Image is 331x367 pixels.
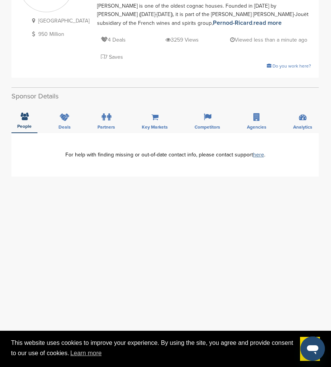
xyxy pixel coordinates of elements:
div: For help with finding missing or out-of-date contact info, please contact support . [23,152,307,158]
p: 7 Saves [101,52,123,62]
span: This website uses cookies to improve your experience. By using the site, you agree and provide co... [11,338,294,359]
a: dismiss cookie message [300,337,320,361]
a: learn more about cookies [69,348,103,359]
span: Key Markets [142,125,168,129]
p: 4 Deals [101,35,126,45]
h2: Sponsor Details [11,91,319,101]
span: Competitors [195,125,220,129]
a: Do you work here? [267,63,311,69]
a: Pernod-Ricard [213,19,252,27]
iframe: Button to launch messaging window [300,336,325,361]
span: Analytics [293,125,312,129]
a: here [253,151,264,158]
p: [GEOGRAPHIC_DATA] [29,16,89,26]
span: Partners [97,125,115,129]
p: 3259 Views [165,35,199,45]
span: Deals [58,125,71,129]
a: read more [253,19,282,27]
p: Viewed less than a minute ago [230,35,307,45]
div: [PERSON_NAME] is one of the oldest cognac houses. Founded in [DATE] by [PERSON_NAME] ([DATE]-[DAT... [97,2,311,27]
p: 950 Million [29,29,89,39]
span: Agencies [247,125,266,129]
span: Do you work here? [273,63,311,69]
span: People [17,124,32,129]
